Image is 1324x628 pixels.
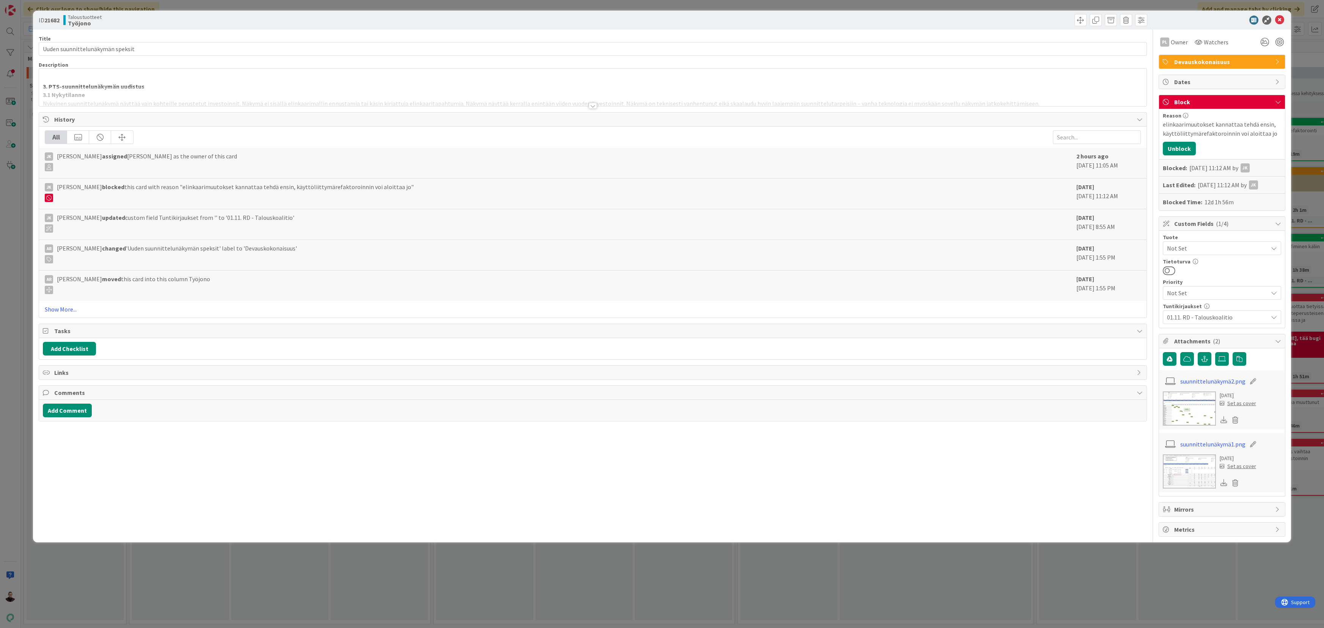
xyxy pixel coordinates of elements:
[1171,38,1188,47] span: Owner
[45,275,53,283] div: AR
[1180,377,1245,386] a: suunnittelunäkymä2.png
[1076,214,1094,221] b: [DATE]
[1076,274,1141,297] div: [DATE] 1:55 PM
[1220,462,1256,470] div: Set as cover
[1213,337,1220,345] span: ( 2 )
[1174,505,1271,514] span: Mirrors
[1163,197,1202,207] b: Blocked Time:
[1216,220,1228,227] span: ( 1/4 )
[39,42,1147,56] input: type card name here...
[43,342,96,356] button: Add Checklist
[1163,142,1196,155] button: Unblock
[1076,244,1141,266] div: [DATE] 1:55 PM
[54,115,1132,124] span: History
[102,275,121,283] b: moved
[1174,57,1271,66] span: Devauskokonaisuus
[1180,440,1245,449] a: suunnittelunäkymä1.png
[1174,337,1271,346] span: Attachments
[1205,197,1234,207] div: 12d 1h 56m
[1198,180,1258,189] div: [DATE] 11:12 AM by
[1174,77,1271,86] span: Dates
[102,152,127,160] b: assigned
[39,16,60,25] span: ID
[57,182,414,202] span: [PERSON_NAME] this card with reason "elinkaarimuutokset kannattaa tehdä ensin, käyttöliittymärefa...
[1076,182,1141,205] div: [DATE] 11:12 AM
[1174,219,1271,228] span: Custom Fields
[68,20,102,26] b: Työjono
[1174,525,1271,534] span: Metrics
[1163,163,1187,172] b: Blocked:
[1167,243,1264,254] span: Not Set
[45,214,53,222] div: JK
[45,244,53,253] div: AR
[54,368,1132,377] span: Links
[1167,288,1264,298] span: Not Set
[102,214,125,221] b: updated
[1163,259,1281,264] div: Tietoturva
[45,152,53,161] div: JK
[1076,152,1141,174] div: [DATE] 11:05 AM
[39,61,68,68] span: Description
[16,1,35,10] span: Support
[54,326,1132,335] span: Tasks
[45,131,67,144] div: All
[1167,312,1264,323] span: 01.11. RD - Talouskoalitio
[43,83,144,90] strong: 3. PTS-suunnittelunäkymän uudistus
[1241,163,1250,172] div: JK
[57,244,297,263] span: [PERSON_NAME] 'Uuden suunnittelunäkymän speksit' label to 'Devauskokonaisuus'
[1163,279,1281,285] div: Priority
[1076,183,1094,191] b: [DATE]
[1076,152,1109,160] b: 2 hours ago
[1163,120,1281,138] div: elinkaarimuutokset kannattaa tehdä ensin, käyttöliittymärefaktoroinnin voi aloittaa jo
[1076,213,1141,236] div: [DATE] 8:55 AM
[1204,38,1228,47] span: Watchers
[1160,38,1169,47] div: PL
[1163,235,1281,240] div: Tuote
[102,244,126,252] b: changed
[1076,244,1094,252] b: [DATE]
[1220,415,1228,425] div: Download
[54,388,1132,397] span: Comments
[57,274,210,294] span: [PERSON_NAME] this card into this column Työjono
[1220,392,1256,399] div: [DATE]
[1220,478,1228,488] div: Download
[45,183,53,191] div: JK
[68,14,102,20] span: Taloustuotteet
[45,305,1140,314] a: Show More...
[1163,304,1281,309] div: Tuntikirjaukset
[1163,180,1195,189] b: Last Edited:
[1249,180,1258,189] div: JK
[39,35,51,42] label: Title
[43,404,92,417] button: Add Comment
[1220,454,1256,462] div: [DATE]
[1189,163,1250,172] div: [DATE] 11:12 AM by
[1053,130,1141,144] input: Search...
[1220,399,1256,407] div: Set as cover
[57,213,294,233] span: [PERSON_NAME] custom field Tuntikirjaukset from '' to '01.11. RD - Talouskoalitio'
[44,16,60,24] b: 21682
[102,183,124,191] b: blocked
[1174,97,1271,106] span: Block
[57,152,237,171] span: [PERSON_NAME] [PERSON_NAME] as the owner of this card
[1163,113,1181,118] span: Reason
[1076,275,1094,283] b: [DATE]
